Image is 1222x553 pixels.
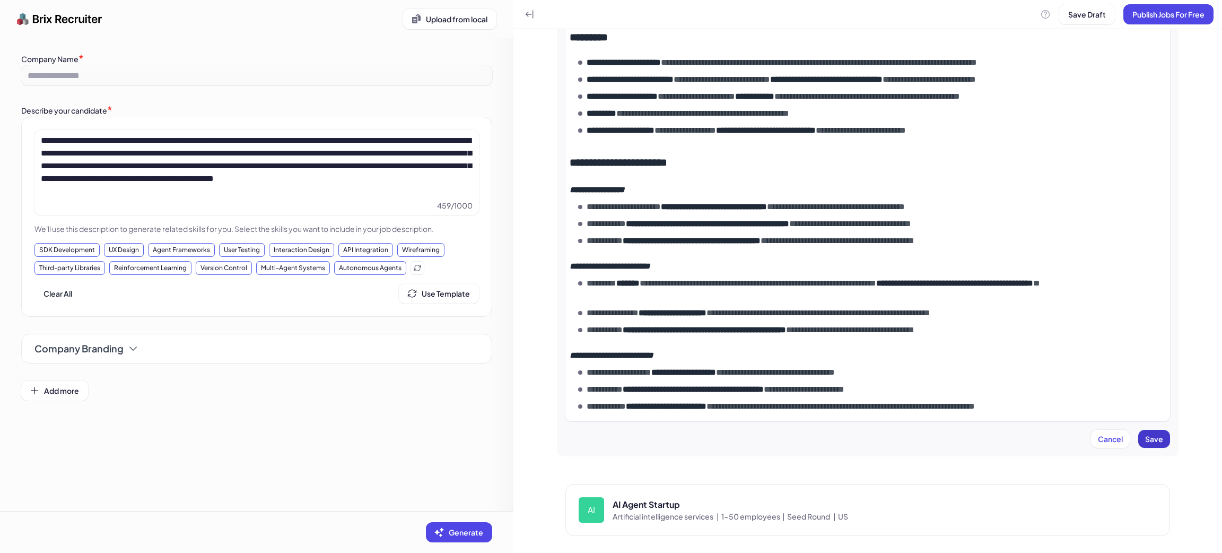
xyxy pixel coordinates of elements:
span: 459 / 1000 [437,200,473,211]
div: Wireframing [397,243,444,257]
button: Publish Jobs For Free [1123,4,1214,24]
button: Save [1138,430,1170,448]
div: Autonomous Agents [334,261,406,275]
label: Describe your candidate [21,106,107,115]
span: Clear All [43,289,72,298]
span: Generate [449,528,483,537]
span: Publish Jobs For Free [1132,10,1204,19]
button: Use Template [399,283,479,304]
button: Cancel [1091,430,1130,448]
span: Save [1145,434,1163,444]
span: | [717,512,719,521]
button: Add more [21,381,88,401]
div: SDK Development [34,243,100,257]
span: | [833,512,836,521]
span: Seed Round [787,511,838,522]
span: Artificial intelligence services [613,511,721,522]
span: Save Draft [1068,10,1106,19]
span: US [838,511,848,522]
div: UX Design [104,243,144,257]
span: | [782,512,785,521]
div: Agent Frameworks [148,243,215,257]
div: User Testing [219,243,265,257]
img: logo [17,8,102,30]
span: Cancel [1098,434,1123,444]
button: Generate [426,522,492,542]
div: Reinforcement Learning [109,261,191,275]
span: Upload from local [426,14,487,24]
span: 1-50 employees [721,511,787,522]
div: AI [579,497,604,523]
div: AI Agent Startup [613,498,1157,511]
div: Third-party Libraries [34,261,105,275]
span: Use Template [422,289,470,298]
button: Clear All [34,283,81,304]
div: Interaction Design [269,243,334,257]
div: Version Control [196,261,252,275]
span: Add more [44,386,79,395]
button: Upload from local [403,9,496,29]
p: We'll use this description to generate related skills for you. Select the skills you want to incl... [34,223,479,235]
span: Company Branding [34,341,124,356]
div: Multi-Agent Systems [256,261,330,275]
label: Company Name [21,54,78,64]
div: API Integration [338,243,393,257]
button: Save Draft [1059,4,1115,24]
